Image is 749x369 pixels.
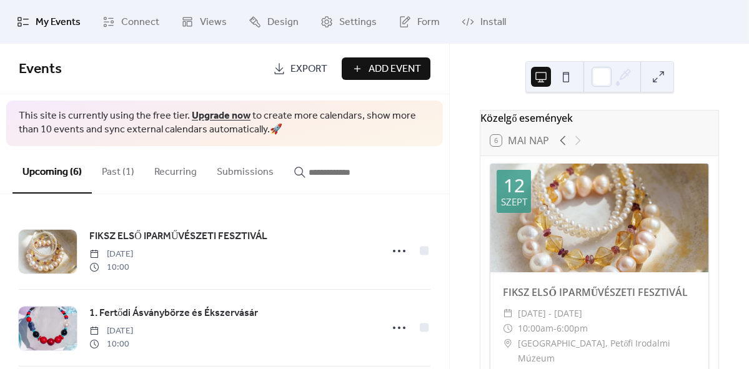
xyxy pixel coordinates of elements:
a: Connect [93,5,169,39]
span: 1. Fertődi Ásványbörze és Ékszervásár [89,306,258,321]
span: - [553,321,557,336]
a: Design [239,5,308,39]
button: Past (1) [92,146,144,192]
a: FIKSZ ELSŐ IPARMŰVÉSZETI FESZTIVÁL [89,229,267,245]
a: FIKSZ ELSŐ IPARMŰVÉSZETI FESZTIVÁL [503,285,688,299]
a: 1. Fertődi Ásványbörze és Ékszervásár [89,305,258,322]
span: Views [200,15,227,30]
button: Recurring [144,146,207,192]
div: ​ [503,336,513,351]
span: 10:00 [89,338,133,351]
a: Export [264,57,337,80]
div: ​ [503,321,513,336]
span: 10:00am [518,321,553,336]
a: My Events [7,5,90,39]
span: Connect [121,15,159,30]
span: [DATE] [89,248,133,261]
span: FIKSZ ELSŐ IPARMŰVÉSZETI FESZTIVÁL [89,229,267,244]
span: 10:00 [89,261,133,274]
button: Upcoming (6) [12,146,92,194]
a: Views [172,5,236,39]
div: 12 [503,176,525,195]
span: Install [480,15,506,30]
span: Settings [339,15,377,30]
span: Events [19,56,62,83]
a: Upgrade now [192,106,250,125]
span: Design [267,15,299,30]
span: [DATE] [89,325,133,338]
span: Add Event [369,62,421,77]
button: Add Event [342,57,430,80]
span: 6:00pm [557,321,588,336]
a: Form [389,5,449,39]
a: Settings [311,5,386,39]
a: Install [452,5,515,39]
span: Form [417,15,440,30]
span: [DATE] - [DATE] [518,306,582,321]
span: This site is currently using the free tier. to create more calendars, show more than 10 events an... [19,109,430,137]
div: szept [501,197,527,207]
div: Közelgő események [480,111,718,125]
span: My Events [36,15,81,30]
span: [GEOGRAPHIC_DATA], Petőfi Irodalmi Múzeum [518,336,696,366]
button: Submissions [207,146,284,192]
span: Export [290,62,327,77]
div: ​ [503,306,513,321]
